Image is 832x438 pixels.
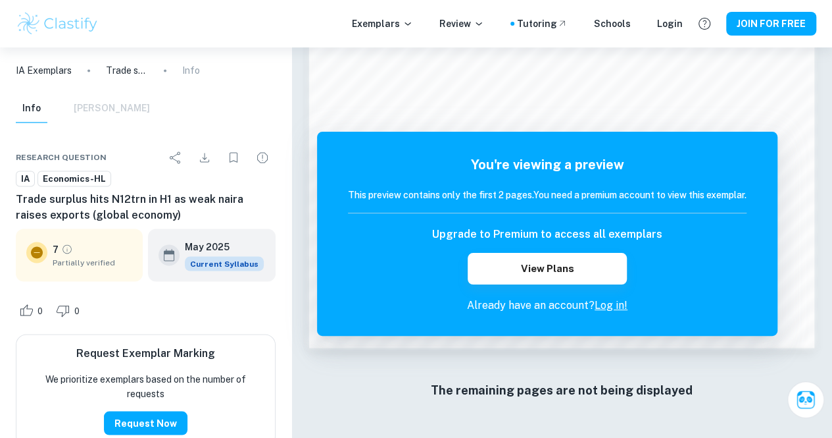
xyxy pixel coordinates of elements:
[38,173,110,186] span: Economics-HL
[27,371,264,400] p: We prioritize exemplars based on the number of requests
[16,11,99,37] img: Clastify logo
[16,63,72,78] a: IA Exemplars
[16,171,35,187] a: IA
[30,304,50,317] span: 0
[657,16,683,31] a: Login
[76,345,215,361] h6: Request Exemplar Marking
[220,144,247,171] div: Bookmark
[594,16,631,31] a: Schools
[348,298,746,314] p: Already have an account?
[61,243,73,255] a: Grade partially verified
[16,94,47,123] button: Info
[162,144,189,171] div: Share
[53,256,132,268] span: Partially verified
[53,242,59,256] p: 7
[16,151,107,163] span: Research question
[185,239,253,254] h6: May 2025
[185,256,264,271] div: This exemplar is based on the current syllabus. Feel free to refer to it for inspiration/ideas wh...
[106,63,148,78] p: Trade surplus hits N12trn in H1 as weak naira raises exports (global economy)
[104,411,187,435] button: Request Now
[348,188,746,202] h6: This preview contains only the first 2 pages. You need a premium account to view this exemplar.
[517,16,568,31] a: Tutoring
[249,144,276,171] div: Report issue
[16,173,34,186] span: IA
[348,155,746,175] h5: You're viewing a preview
[595,299,627,312] a: Log in!
[16,300,50,321] div: Like
[468,253,627,285] button: View Plans
[182,63,200,78] p: Info
[726,12,816,36] button: JOIN FOR FREE
[191,144,218,171] div: Download
[352,16,413,31] p: Exemplars
[335,381,788,399] h6: The remaining pages are not being displayed
[432,227,662,242] h6: Upgrade to Premium to access all exemplars
[53,300,87,321] div: Dislike
[439,16,484,31] p: Review
[185,256,264,271] span: Current Syllabus
[37,171,111,187] a: Economics-HL
[16,192,276,223] h6: Trade surplus hits N12trn in H1 as weak naira raises exports (global economy)
[787,381,824,418] button: Ask Clai
[693,13,716,35] button: Help and Feedback
[67,304,87,317] span: 0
